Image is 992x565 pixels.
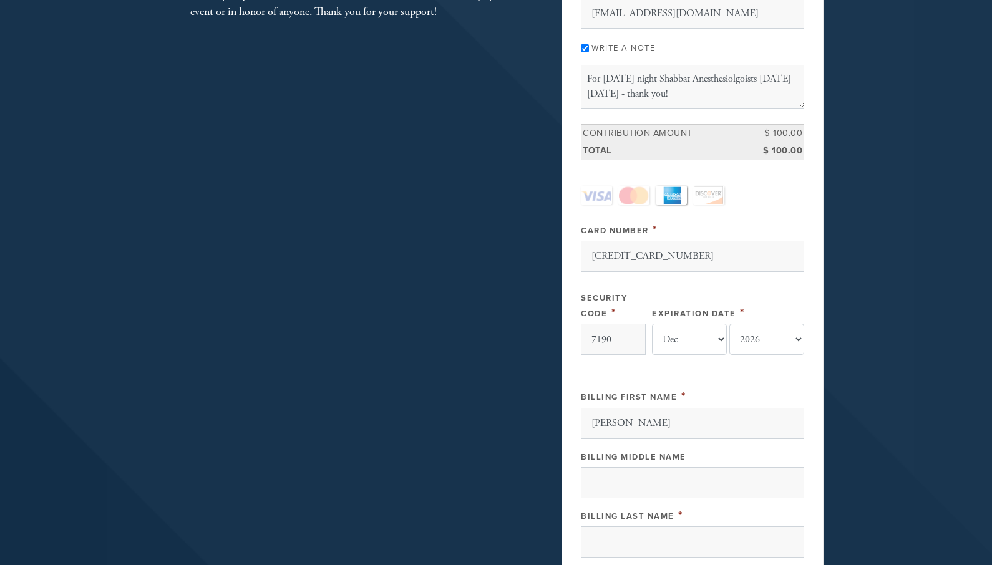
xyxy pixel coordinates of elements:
[611,306,616,319] span: This field is required.
[581,392,677,402] label: Billing First Name
[653,223,658,236] span: This field is required.
[748,142,804,160] td: $ 100.00
[740,306,745,319] span: This field is required.
[581,293,627,319] label: Security Code
[693,186,724,205] a: Discover
[729,324,804,355] select: Expiration Date year
[581,226,649,236] label: Card Number
[581,452,686,462] label: Billing Middle Name
[581,186,612,205] a: Visa
[581,142,748,160] td: Total
[678,508,683,522] span: This field is required.
[581,511,674,521] label: Billing Last Name
[681,389,686,403] span: This field is required.
[748,124,804,142] td: $ 100.00
[591,43,655,53] label: Write a note
[652,324,727,355] select: Expiration Date month
[656,186,687,205] a: Amex
[581,124,748,142] td: Contribution Amount
[618,186,649,205] a: MasterCard
[652,309,736,319] label: Expiration Date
